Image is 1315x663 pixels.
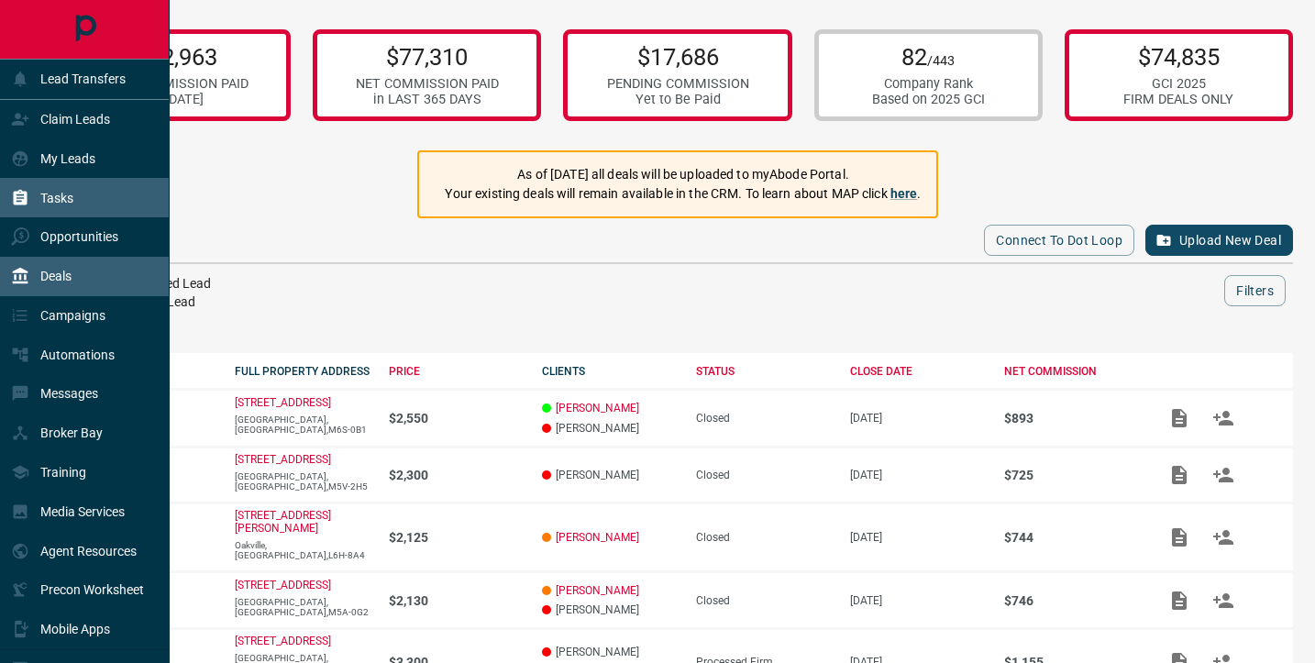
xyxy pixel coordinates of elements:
[1004,468,1140,482] p: $725
[890,186,918,201] a: here
[1123,92,1233,107] div: FIRM DEALS ONLY
[542,422,678,435] p: [PERSON_NAME]
[1201,530,1245,543] span: Match Clients
[1004,411,1140,425] p: $893
[872,43,985,71] p: 82
[389,530,525,545] p: $2,125
[1201,468,1245,481] span: Match Clients
[556,584,639,597] a: [PERSON_NAME]
[1145,225,1293,256] button: Upload New Deal
[542,365,678,378] div: CLIENTS
[1004,593,1140,608] p: $746
[1201,593,1245,606] span: Match Clients
[105,92,249,107] div: in [DATE]
[235,396,331,409] a: [STREET_ADDRESS]
[1157,468,1201,481] span: Add / View Documents
[445,165,921,184] p: As of [DATE] all deals will be uploaded to myAbode Portal.
[1123,43,1233,71] p: $74,835
[850,365,986,378] div: CLOSE DATE
[927,53,955,69] span: /443
[872,92,985,107] div: Based on 2025 GCI
[389,593,525,608] p: $2,130
[105,43,249,71] p: $52,963
[1201,411,1245,424] span: Match Clients
[696,412,832,425] div: Closed
[850,594,986,607] p: [DATE]
[696,594,832,607] div: Closed
[235,365,370,378] div: FULL PROPERTY ADDRESS
[235,453,331,466] a: [STREET_ADDRESS]
[389,411,525,425] p: $2,550
[850,412,986,425] p: [DATE]
[872,76,985,92] div: Company Rank
[235,414,370,435] p: [GEOGRAPHIC_DATA],[GEOGRAPHIC_DATA],M6S-0B1
[696,469,832,481] div: Closed
[850,531,986,544] p: [DATE]
[389,365,525,378] div: PRICE
[542,469,678,481] p: [PERSON_NAME]
[389,468,525,482] p: $2,300
[542,646,678,658] p: [PERSON_NAME]
[850,469,986,481] p: [DATE]
[1157,593,1201,606] span: Add / View Documents
[1004,530,1140,545] p: $744
[235,509,331,535] a: [STREET_ADDRESS][PERSON_NAME]
[1224,275,1286,306] button: Filters
[607,76,749,92] div: PENDING COMMISSION
[696,365,832,378] div: STATUS
[607,92,749,107] div: Yet to Be Paid
[356,76,499,92] div: NET COMMISSION PAID
[556,531,639,544] a: [PERSON_NAME]
[105,76,249,92] div: NET COMMISSION PAID
[356,92,499,107] div: in LAST 365 DAYS
[1157,411,1201,424] span: Add / View Documents
[1123,76,1233,92] div: GCI 2025
[235,597,370,617] p: [GEOGRAPHIC_DATA],[GEOGRAPHIC_DATA],M5A-0G2
[1004,365,1140,378] div: NET COMMISSION
[556,402,639,414] a: [PERSON_NAME]
[542,603,678,616] p: [PERSON_NAME]
[235,471,370,492] p: [GEOGRAPHIC_DATA],[GEOGRAPHIC_DATA],M5V-2H5
[235,635,331,647] a: [STREET_ADDRESS]
[235,579,331,591] a: [STREET_ADDRESS]
[356,43,499,71] p: $77,310
[696,531,832,544] div: Closed
[984,225,1134,256] button: Connect to Dot Loop
[235,540,370,560] p: Oakville,[GEOGRAPHIC_DATA],L6H-8A4
[445,184,921,204] p: Your existing deals will remain available in the CRM. To learn about MAP click .
[607,43,749,71] p: $17,686
[1157,530,1201,543] span: Add / View Documents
